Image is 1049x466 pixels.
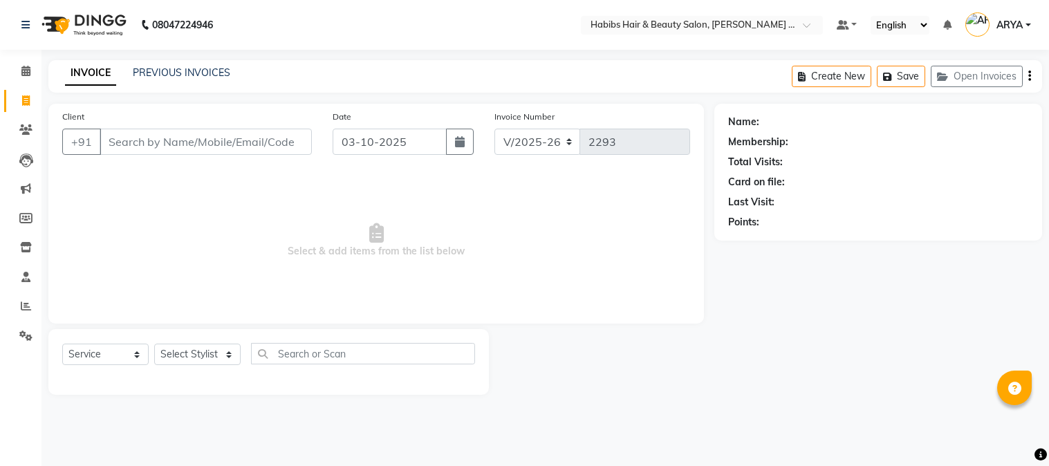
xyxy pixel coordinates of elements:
div: Card on file: [728,175,785,189]
button: Open Invoices [931,66,1023,87]
a: PREVIOUS INVOICES [133,66,230,79]
div: Membership: [728,135,788,149]
div: Last Visit: [728,195,774,209]
img: ARYA [965,12,990,37]
img: logo [35,6,130,44]
iframe: chat widget [991,411,1035,452]
label: Date [333,111,351,123]
input: Search by Name/Mobile/Email/Code [100,129,312,155]
label: Invoice Number [494,111,555,123]
input: Search or Scan [251,343,475,364]
button: +91 [62,129,101,155]
button: Create New [792,66,871,87]
div: Total Visits: [728,155,783,169]
div: Name: [728,115,759,129]
label: Client [62,111,84,123]
span: Select & add items from the list below [62,171,690,310]
button: Save [877,66,925,87]
b: 08047224946 [152,6,213,44]
a: INVOICE [65,61,116,86]
span: ARYA [996,18,1023,32]
div: Points: [728,215,759,230]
